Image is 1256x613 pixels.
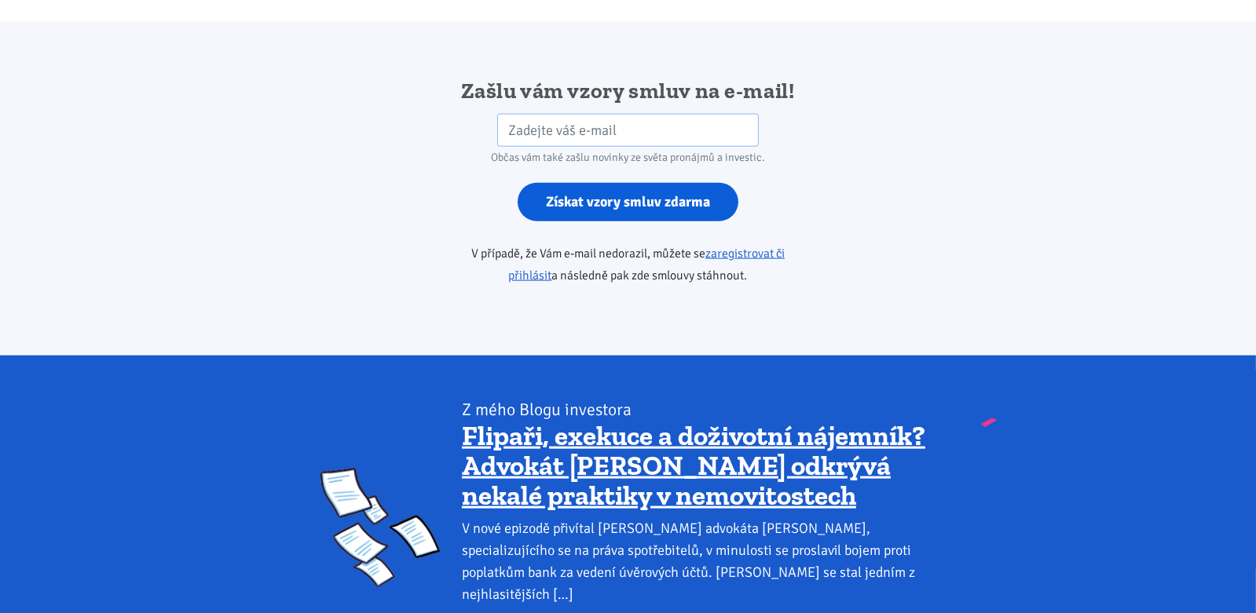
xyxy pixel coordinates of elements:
input: Zadejte váš e-mail [497,114,759,148]
p: V případě, že Vám e-mail nedorazil, můžete se a následně pak zde smlouvy stáhnout. [427,243,829,286]
a: Flipaři, exekuce a doživotní nájemník? Advokát [PERSON_NAME] odkrývá nekalé praktiky v nemovitostech [462,419,925,512]
h2: Zašlu vám vzory smluv na e-mail! [427,77,829,105]
div: Z mého Blogu investora [462,399,936,421]
input: Získat vzory smluv zdarma [518,183,738,221]
div: Občas vám také zašlu novinky ze světa pronájmů a investic. [427,147,829,169]
div: V nové epizodě přivítal [PERSON_NAME] advokáta [PERSON_NAME], specializujícího se na práva spotře... [462,517,936,605]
